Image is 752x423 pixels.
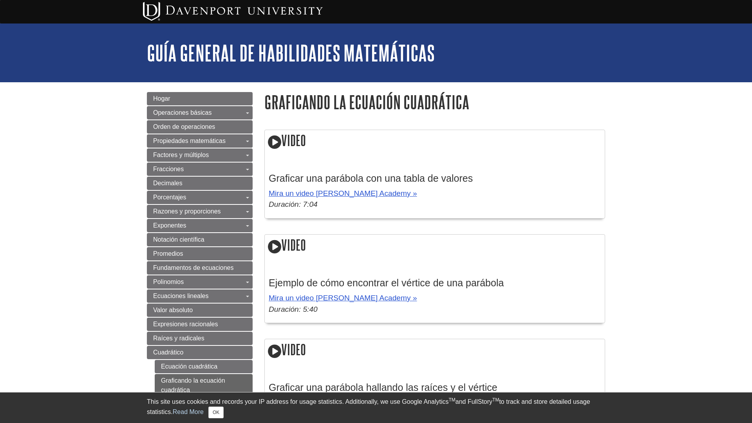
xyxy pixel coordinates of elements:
span: Ecuaciones lineales [153,293,208,299]
sup: TM [492,397,499,403]
span: Promedios [153,250,183,257]
a: Hogar [147,92,253,105]
span: Propiedades matemáticas [153,137,226,144]
span: Notación científica [153,236,204,243]
a: Exponentes [147,219,253,232]
span: Porcentajes [153,194,186,201]
span: Razones y proporciones [153,208,221,215]
h2: Video [265,235,605,257]
span: Fundamentos de ecuaciones [153,264,233,271]
a: Fracciones [147,163,253,176]
a: Orden de operaciones [147,120,253,134]
a: Ecuación cuadrática [155,360,253,373]
span: Exponentes [153,222,186,229]
span: Factores y múltiplos [153,152,209,158]
img: Davenport University [143,2,323,21]
span: Valor absoluto [153,307,193,313]
a: Factores y múltiplos [147,148,253,162]
a: Propiedades matemáticas [147,134,253,148]
span: Hogar [153,95,170,102]
sup: TM [448,397,455,403]
span: Orden de operaciones [153,123,215,130]
a: Notación científica [147,233,253,246]
span: Fracciones [153,166,184,172]
a: Cuadrático [147,346,253,359]
a: Polinomios [147,275,253,289]
a: Mira un video [PERSON_NAME] Academy » [269,189,417,197]
span: Decimales [153,180,183,186]
a: Valor absoluto [147,304,253,317]
div: This site uses cookies and records your IP address for usage statistics. Additionally, we use Goo... [147,397,605,418]
a: Graficando la ecuación cuadrática [155,374,253,397]
a: Operaciones básicas [147,106,253,119]
em: Duración: 7:04 [269,200,318,208]
span: Cuadrático [153,349,183,356]
a: Promedios [147,247,253,260]
span: Expresiones racionales [153,321,218,327]
a: Raíces y radicales [147,332,253,345]
a: Fundamentos de ecuaciones [147,261,253,275]
button: Close [208,407,224,418]
h2: Video [265,130,605,152]
a: Mira un video [PERSON_NAME] Academy » [269,294,417,302]
a: Decimales [147,177,253,190]
a: Razones y proporciones [147,205,253,218]
span: Raíces y radicales [153,335,204,342]
span: Operaciones básicas [153,109,211,116]
h3: Graficar una parábola con una tabla de valores [269,173,601,184]
em: Duración: 5:40 [269,305,318,313]
h3: Ejemplo de cómo encontrar el vértice de una parábola [269,277,601,289]
h3: Graficar una parábola hallando las raíces y el vértice [269,382,601,393]
a: Guía general de habilidades matemáticas [147,41,435,65]
h1: Graficando la ecuación cuadrática [264,92,605,112]
h2: Video [265,339,605,362]
span: Polinomios [153,278,184,285]
a: Expresiones racionales [147,318,253,331]
a: Read More [173,409,204,415]
a: Ecuaciones lineales [147,289,253,303]
a: Porcentajes [147,191,253,204]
